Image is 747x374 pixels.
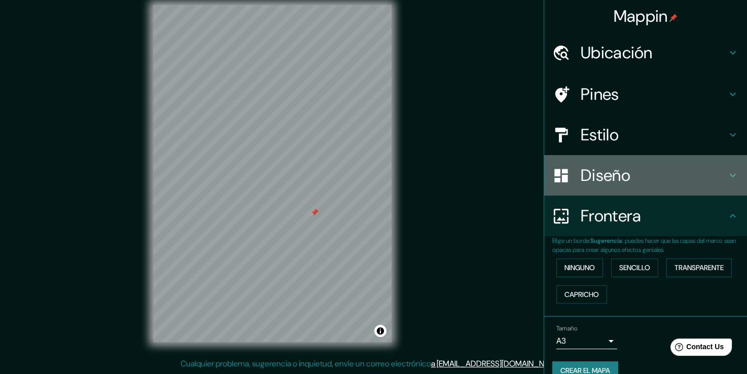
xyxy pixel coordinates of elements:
[374,325,386,337] button: Alternar atribución
[564,288,599,301] font: Capricho
[544,155,747,196] div: Diseño
[669,14,678,22] img: pin-icon.png
[674,261,724,274] font: Transparente
[181,358,563,370] p: Cualquier problema, sugerencia o inquietud, envíe un correo electrónico .
[153,5,392,342] canvas: Mapa
[666,258,732,277] button: Transparente
[590,237,622,245] b: Sugerencia
[581,84,727,104] h4: Pines
[619,261,650,274] font: Sencillo
[556,285,607,304] button: Capricho
[581,43,727,63] h4: Ubicación
[581,206,727,226] h4: Frontera
[657,334,736,363] iframe: Help widget launcher
[544,196,747,236] div: Frontera
[544,74,747,115] div: Pines
[614,6,668,27] font: Mappin
[581,125,727,145] h4: Estilo
[544,32,747,73] div: Ubicación
[431,358,562,369] a: a [EMAIL_ADDRESS][DOMAIN_NAME]
[611,258,658,277] button: Sencillo
[552,236,747,254] p: Elige un borde. : puedes hacer que las capas del marco sean opacas para crear algunos efectos gen...
[556,324,577,333] label: Tamaño
[564,261,595,274] font: Ninguno
[544,115,747,155] div: Estilo
[556,258,603,277] button: Ninguno
[581,165,727,185] h4: Diseño
[556,333,617,349] div: A3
